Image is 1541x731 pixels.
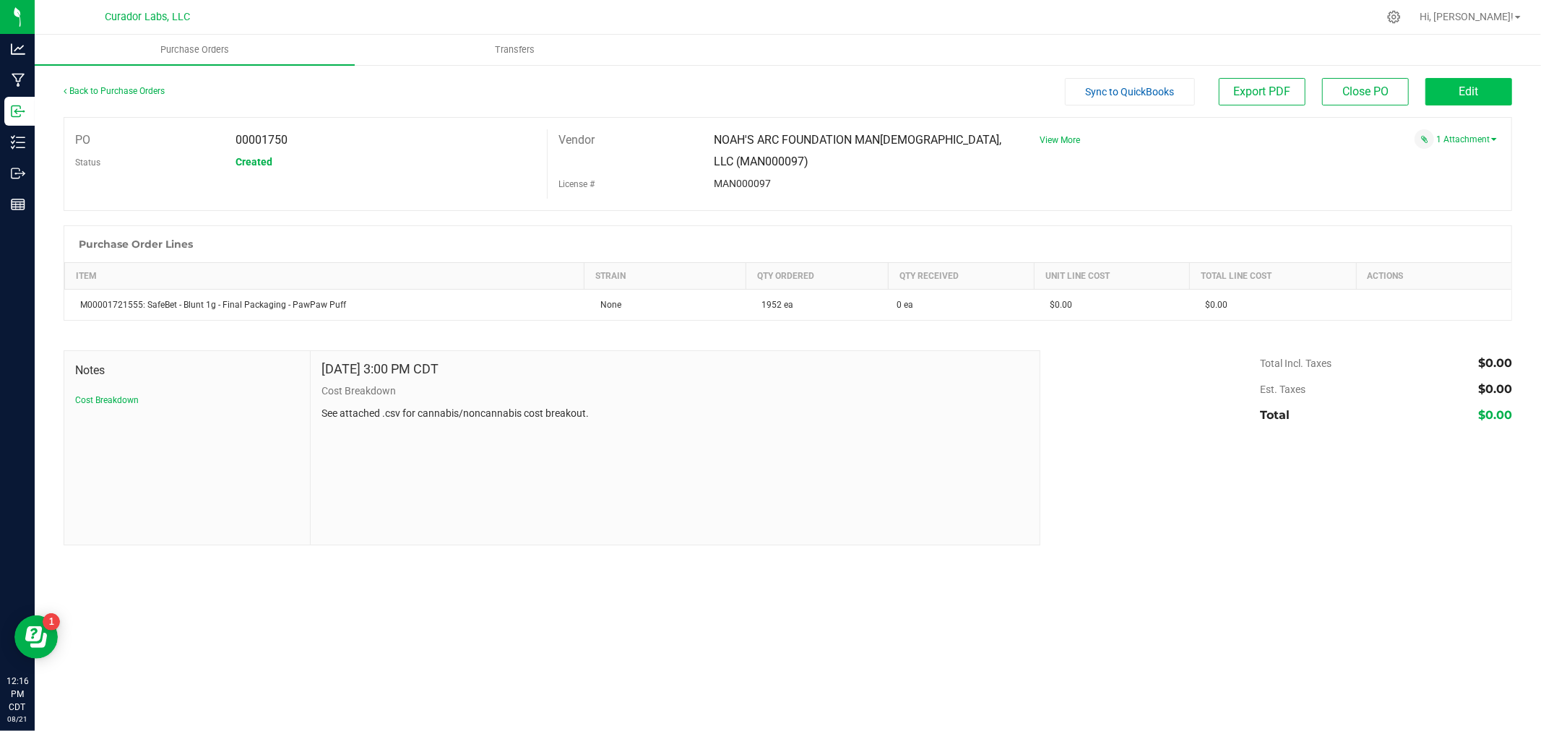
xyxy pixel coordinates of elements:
th: Strain [584,263,746,290]
span: Transfers [475,43,554,56]
span: Close PO [1342,85,1389,98]
label: PO [75,129,90,151]
div: Manage settings [1385,10,1403,24]
h1: Purchase Order Lines [79,238,193,250]
span: 0 ea [897,298,913,311]
span: Purchase Orders [141,43,249,56]
span: Total Incl. Taxes [1260,358,1331,369]
p: See attached .csv for cannabis/noncannabis cost breakout. [321,406,1028,421]
a: Transfers [355,35,675,65]
inline-svg: Inventory [11,135,25,150]
th: Total Line Cost [1189,263,1356,290]
button: Export PDF [1219,78,1305,105]
th: Actions [1356,263,1511,290]
button: Edit [1425,78,1512,105]
div: M00001721555: SafeBet - Blunt 1g - Final Packaging - PawPaw Puff [74,298,576,311]
p: Cost Breakdown [321,384,1028,399]
a: 1 Attachment [1436,134,1497,144]
inline-svg: Reports [11,197,25,212]
span: Curador Labs, LLC [105,11,190,23]
span: Sync to QuickBooks [1086,86,1175,98]
span: Created [236,156,273,168]
iframe: Resource center unread badge [43,613,60,631]
span: Edit [1459,85,1479,98]
inline-svg: Manufacturing [11,73,25,87]
span: $0.00 [1198,300,1227,310]
iframe: Resource center [14,615,58,659]
span: None [593,300,621,310]
span: Notes [75,362,299,379]
span: MAN000097 [714,178,771,189]
label: Status [75,152,100,173]
span: Export PDF [1234,85,1291,98]
a: Purchase Orders [35,35,355,65]
span: Hi, [PERSON_NAME]! [1420,11,1514,22]
label: License # [558,173,595,195]
button: Sync to QuickBooks [1065,78,1195,105]
span: 1952 ea [755,300,794,310]
span: Total [1260,408,1290,422]
h4: [DATE] 3:00 PM CDT [321,362,439,376]
span: 00001750 [236,133,288,147]
label: Vendor [558,129,595,151]
th: Unit Line Cost [1035,263,1190,290]
th: Qty Ordered [746,263,889,290]
span: Est. Taxes [1260,384,1305,395]
span: $0.00 [1478,382,1512,396]
span: $0.00 [1043,300,1073,310]
p: 08/21 [7,714,28,724]
inline-svg: Analytics [11,42,25,56]
th: Qty Received [888,263,1034,290]
button: Cost Breakdown [75,394,139,407]
span: $0.00 [1478,356,1512,370]
button: Close PO [1322,78,1409,105]
a: Back to Purchase Orders [64,86,165,96]
th: Item [65,263,584,290]
a: View More [1040,135,1080,145]
inline-svg: Outbound [11,166,25,181]
p: 12:16 PM CDT [7,675,28,714]
span: NOAH'S ARC FOUNDATION MAN[DEMOGRAPHIC_DATA], LLC (MAN000097) [714,133,1001,168]
span: Attach a document [1415,129,1434,149]
span: $0.00 [1478,408,1512,422]
inline-svg: Inbound [11,104,25,118]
